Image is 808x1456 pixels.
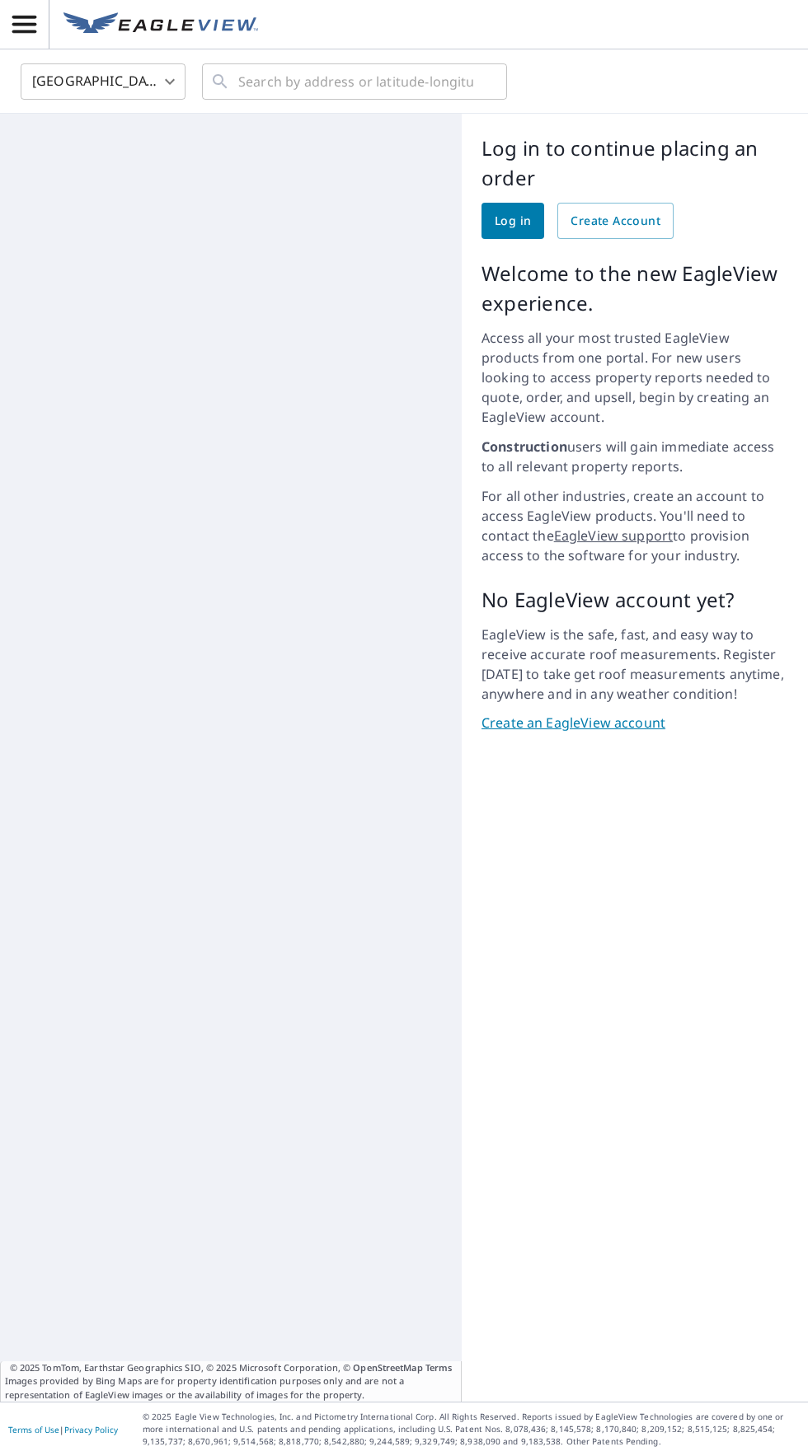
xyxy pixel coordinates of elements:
[482,259,788,318] p: Welcome to the new EagleView experience.
[482,133,788,193] p: Log in to continue placing an order
[482,714,788,733] a: Create an EagleView account
[64,1424,118,1435] a: Privacy Policy
[482,203,544,239] a: Log in
[8,1425,118,1435] p: |
[571,211,660,232] span: Create Account
[8,1424,59,1435] a: Terms of Use
[482,437,788,476] p: users will gain immediate access to all relevant property reports.
[21,59,186,105] div: [GEOGRAPHIC_DATA]
[143,1411,800,1448] p: © 2025 Eagle View Technologies, Inc. and Pictometry International Corp. All Rights Reserved. Repo...
[482,486,788,565] p: For all other industries, create an account to access EagleView products. You'll need to contact ...
[63,12,258,37] img: EV Logo
[425,1361,453,1374] a: Terms
[482,438,567,456] strong: Construction
[495,211,531,232] span: Log in
[482,328,788,427] p: Access all your most trusted EagleView products from one portal. For new users looking to access ...
[10,1361,453,1375] span: © 2025 TomTom, Earthstar Geographics SIO, © 2025 Microsoft Corporation, ©
[557,203,674,239] a: Create Account
[353,1361,422,1374] a: OpenStreetMap
[482,585,788,615] p: No EagleView account yet?
[238,59,473,105] input: Search by address or latitude-longitude
[554,527,674,545] a: EagleView support
[482,625,788,704] p: EagleView is the safe, fast, and easy way to receive accurate roof measurements. Register [DATE] ...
